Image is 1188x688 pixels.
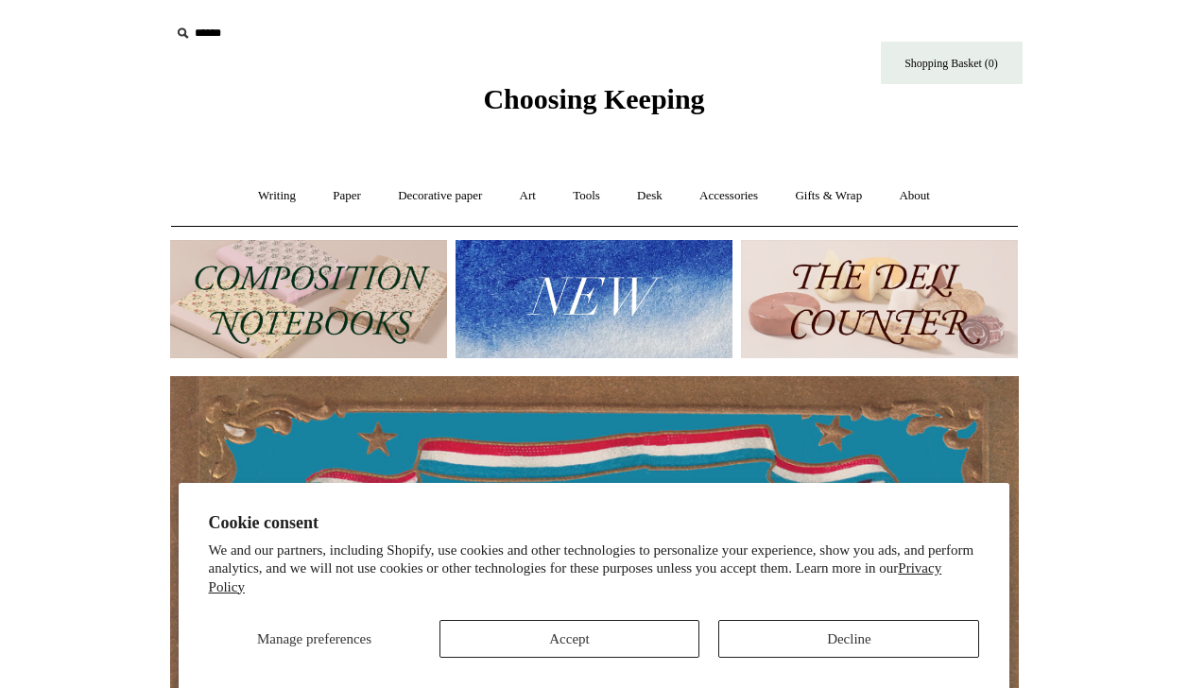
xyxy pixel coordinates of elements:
[170,240,447,358] img: 202302 Composition ledgers.jpg__PID:69722ee6-fa44-49dd-a067-31375e5d54ec
[778,171,879,221] a: Gifts & Wrap
[881,42,1023,84] a: Shopping Basket (0)
[209,513,980,533] h2: Cookie consent
[241,171,313,221] a: Writing
[483,83,704,114] span: Choosing Keeping
[456,240,732,358] img: New.jpg__PID:f73bdf93-380a-4a35-bcfe-7823039498e1
[316,171,378,221] a: Paper
[682,171,775,221] a: Accessories
[718,620,979,658] button: Decline
[483,98,704,112] a: Choosing Keeping
[209,560,942,594] a: Privacy Policy
[503,171,553,221] a: Art
[381,171,499,221] a: Decorative paper
[439,620,700,658] button: Accept
[556,171,617,221] a: Tools
[209,620,421,658] button: Manage preferences
[209,542,980,597] p: We and our partners, including Shopify, use cookies and other technologies to personalize your ex...
[257,631,371,646] span: Manage preferences
[620,171,680,221] a: Desk
[741,240,1018,358] img: The Deli Counter
[882,171,947,221] a: About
